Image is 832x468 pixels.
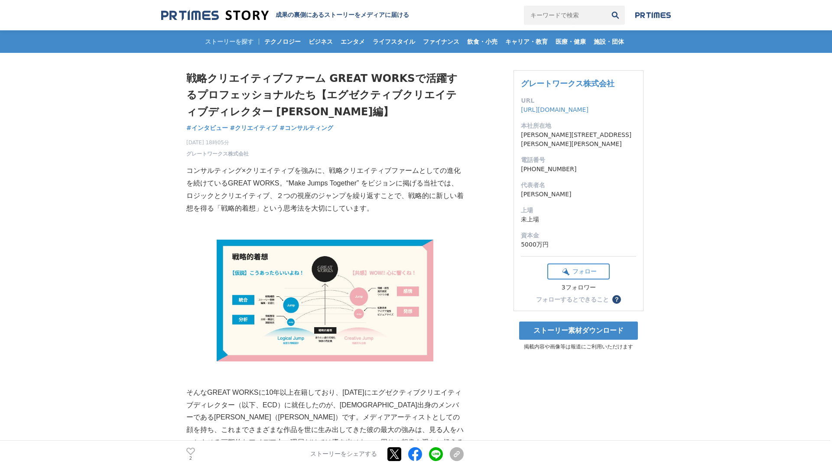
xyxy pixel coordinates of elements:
dt: 電話番号 [521,156,636,165]
a: エンタメ [337,30,368,53]
div: 3フォロワー [547,284,610,292]
dt: 代表者名 [521,181,636,190]
dd: 5000万円 [521,240,636,249]
span: テクノロジー [261,38,304,45]
p: 掲載内容や画像等は報道にご利用いただけます [513,343,643,351]
a: ファイナンス [419,30,463,53]
span: 施設・団体 [590,38,627,45]
dd: 未上場 [521,215,636,224]
h2: 成果の裏側にあるストーリーをメディアに届ける [276,11,409,19]
input: キーワードで検索 [524,6,606,25]
a: #クリエイティブ [230,123,278,133]
span: キャリア・教育 [502,38,551,45]
span: 飲食・小売 [464,38,501,45]
p: コンサルティング×クリエイティブを強みに、戦略クリエイティブファームとしての進化を続けているGREAT WORKS。“Make Jumps Together” をビジョンに掲げる当社では、ロジッ... [186,165,464,214]
dt: 上場 [521,206,636,215]
span: エンタメ [337,38,368,45]
img: prtimes [635,12,671,19]
img: thumbnail_57fed880-a32c-11f0-801e-314050398cb6.png [217,240,433,361]
a: キャリア・教育 [502,30,551,53]
dt: 本社所在地 [521,121,636,130]
a: ビジネス [305,30,336,53]
img: 成果の裏側にあるストーリーをメディアに届ける [161,10,269,21]
a: 飲食・小売 [464,30,501,53]
dt: URL [521,96,636,105]
a: グレートワークス株式会社 [521,79,614,88]
button: フォロー [547,263,610,279]
span: ライフスタイル [369,38,419,45]
span: #インタビュー [186,124,228,132]
dd: [PERSON_NAME] [521,190,636,199]
span: #クリエイティブ [230,124,278,132]
span: #コンサルティング [279,124,333,132]
span: ビジネス [305,38,336,45]
dd: [PERSON_NAME][STREET_ADDRESS][PERSON_NAME][PERSON_NAME] [521,130,636,149]
dd: [PHONE_NUMBER] [521,165,636,174]
a: #コンサルティング [279,123,333,133]
a: テクノロジー [261,30,304,53]
dt: 資本金 [521,231,636,240]
a: ライフスタイル [369,30,419,53]
a: 施設・団体 [590,30,627,53]
button: 検索 [606,6,625,25]
span: [DATE] 18時05分 [186,139,249,146]
a: 成果の裏側にあるストーリーをメディアに届ける 成果の裏側にあるストーリーをメディアに届ける [161,10,409,21]
p: そんなGREAT WORKSに10年以上在籍しており、[DATE]にエグゼクティブクリエイティブディレクター（以下、ECD）に就任したのが、[DEMOGRAPHIC_DATA]出身のメンバーであ... [186,387,464,461]
p: 2 [186,456,195,461]
p: ストーリーをシェアする [310,451,377,458]
span: ファイナンス [419,38,463,45]
span: 医療・健康 [552,38,589,45]
a: #インタビュー [186,123,228,133]
a: 医療・健康 [552,30,589,53]
div: フォローするとできること [536,296,609,302]
a: ストーリー素材ダウンロード [519,322,638,340]
a: グレートワークス株式会社 [186,150,249,158]
button: ？ [612,295,621,304]
a: [URL][DOMAIN_NAME] [521,106,588,113]
span: ？ [614,296,620,302]
h1: 戦略クリエイティブファーム GREAT WORKSで活躍するプロフェッショナルたち【エグゼクティブクリエイティブディレクター [PERSON_NAME]編】 [186,70,464,120]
